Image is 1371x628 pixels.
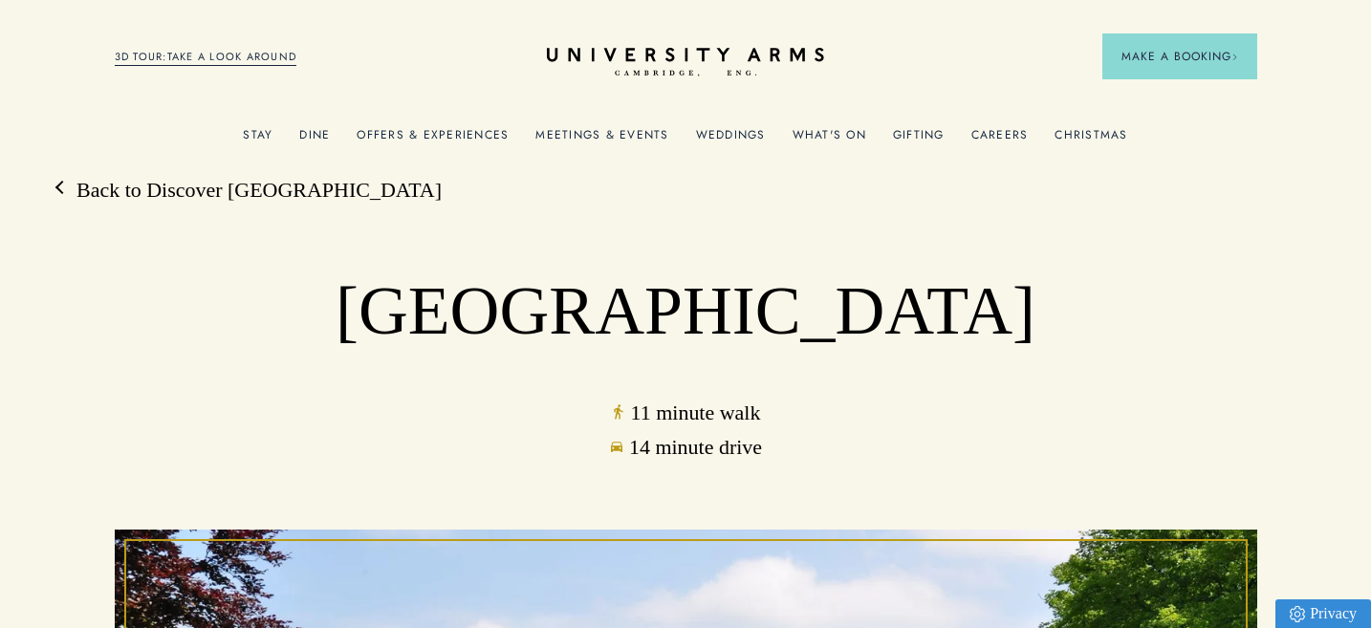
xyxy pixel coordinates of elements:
[115,49,297,66] a: 3D TOUR:TAKE A LOOK AROUND
[228,430,1142,464] p: 14 minute drive
[1231,54,1238,60] img: Arrow icon
[696,128,766,153] a: Weddings
[299,128,330,153] a: Dine
[547,48,824,77] a: Home
[228,271,1142,352] h1: [GEOGRAPHIC_DATA]
[793,128,866,153] a: What's On
[1102,33,1257,79] button: Make a BookingArrow icon
[1055,128,1127,153] a: Christmas
[243,128,272,153] a: Stay
[357,128,509,153] a: Offers & Experiences
[1290,606,1305,622] img: Privacy
[535,128,668,153] a: Meetings & Events
[1275,599,1371,628] a: Privacy
[1121,48,1238,65] span: Make a Booking
[893,128,945,153] a: Gifting
[971,128,1029,153] a: Careers
[57,176,442,205] a: Back to Discover [GEOGRAPHIC_DATA]
[228,396,1142,429] p: 11 minute walk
